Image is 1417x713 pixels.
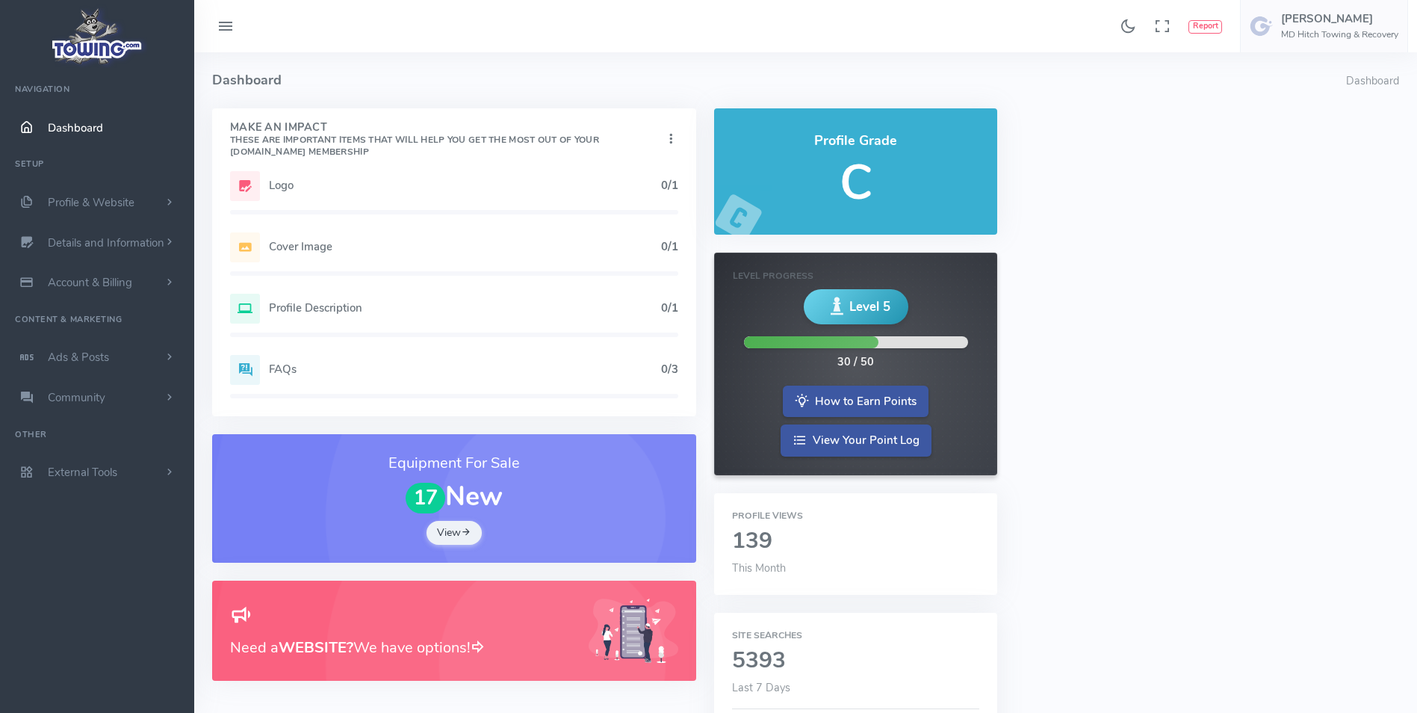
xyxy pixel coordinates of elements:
[230,122,663,158] h4: Make An Impact
[732,529,979,554] h2: 139
[661,302,678,314] h5: 0/1
[48,350,109,365] span: Ads & Posts
[849,297,890,316] span: Level 5
[269,241,661,253] h5: Cover Image
[589,599,678,664] img: Generic placeholder image
[212,52,1346,108] h4: Dashboard
[732,561,786,575] span: This Month
[269,302,661,314] h5: Profile Description
[837,354,874,371] div: 30 / 50
[48,275,132,290] span: Account & Billing
[783,386,928,418] a: How to Earn Points
[47,4,148,68] img: logo
[427,521,482,545] a: View
[732,134,979,149] h4: Profile Grade
[406,483,446,513] span: 17
[48,390,105,405] span: Community
[732,511,979,521] h6: Profile Views
[1346,73,1399,90] li: Dashboard
[1281,13,1398,25] h5: [PERSON_NAME]
[279,638,353,658] b: WEBSITE?
[661,179,678,191] h5: 0/1
[661,241,678,253] h5: 0/1
[48,195,134,210] span: Profile & Website
[781,425,931,457] a: View Your Point Log
[269,363,661,375] h5: FAQs
[48,235,164,250] span: Details and Information
[48,120,103,135] span: Dashboard
[732,680,790,695] span: Last 7 Days
[1188,20,1222,34] button: Report
[230,636,571,659] h3: Need a We have options!
[1250,14,1274,38] img: user-image
[1281,30,1398,40] h6: MD Hitch Towing & Recovery
[733,271,979,281] h6: Level Progress
[48,465,117,480] span: External Tools
[230,452,678,475] h3: Equipment For Sale
[732,649,979,673] h2: 5393
[732,156,979,209] h5: C
[230,134,599,158] small: These are important items that will help you get the most out of your [DOMAIN_NAME] Membership
[269,179,661,191] h5: Logo
[732,631,979,641] h6: Site Searches
[230,482,678,513] h1: New
[661,363,678,375] h5: 0/3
